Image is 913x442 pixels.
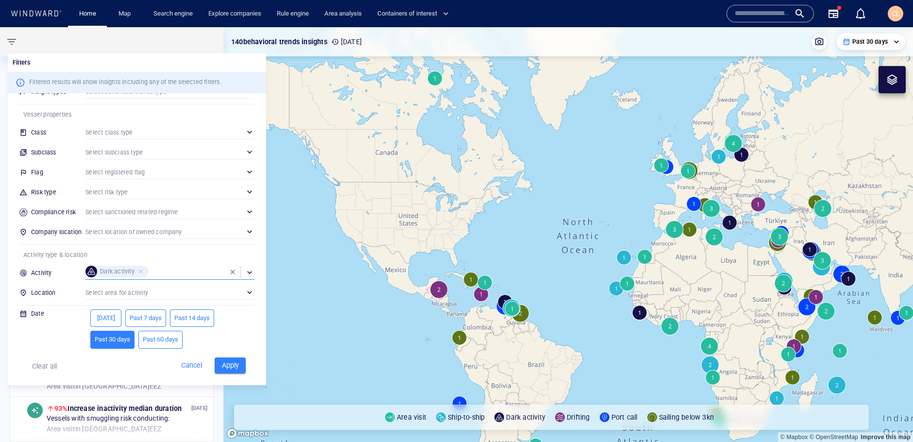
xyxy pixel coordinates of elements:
p: Location [31,289,82,297]
p: Risk type [31,188,82,197]
iframe: Chat [872,398,906,435]
span: Apply [220,359,241,372]
button: Cancel [176,357,207,374]
p: Date [31,309,86,318]
p: Subclass [31,148,82,157]
span: Past 7 days [130,313,162,324]
p: Clear all [32,360,57,372]
p: Filters [13,58,261,67]
button: Apply [215,357,246,374]
p: Compliance risk [31,208,82,217]
button: Past 30 days [90,331,135,349]
p: Flag [31,168,82,177]
span: Past 14 days [174,313,210,324]
span: [DATE] [95,313,117,324]
p: Vessel properties [23,110,251,119]
p: Class [31,128,82,137]
button: [DATE] [90,309,121,327]
p: Activity type & location [23,251,251,259]
span: Past 60 days [143,334,178,345]
h6: Dark activity [100,267,135,276]
p: Company location [31,228,82,237]
p: Filtered results will show insights including any of the selected filters. [29,78,221,86]
p: Activity [31,269,82,277]
button: Past 14 days [170,309,214,327]
div: Dark activity [85,266,149,277]
span: Past 30 days [95,334,130,345]
button: Clear all [28,357,61,375]
span: Cancel [178,359,204,372]
button: Past 60 days [138,331,183,349]
button: Past 7 days [125,309,166,327]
